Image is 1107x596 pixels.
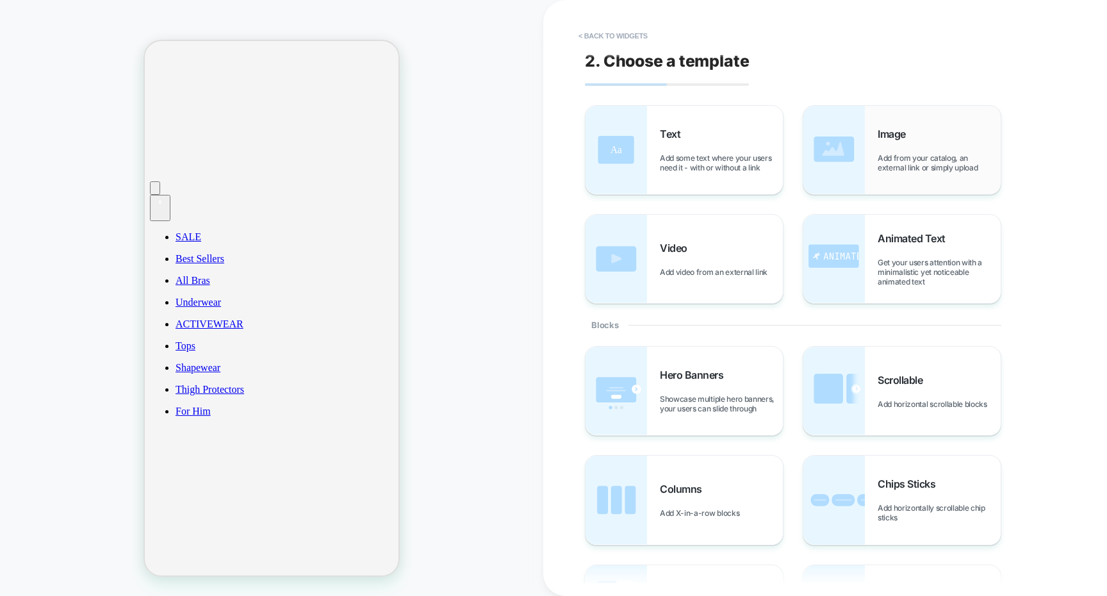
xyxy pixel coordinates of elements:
[660,394,783,413] span: Showcase multiple hero banners, your users can slide through
[585,51,750,70] span: 2. Choose a template
[878,399,994,409] span: Add horizontal scrollable blocks
[878,153,1001,172] span: Add from your catalog, an external link or simply upload
[660,153,783,172] span: Add some text where your users need it - with or without a link
[878,258,1001,286] span: Get your users attention with a minimalistic yet noticeable animated text
[145,41,398,575] iframe: To enrich screen reader interactions, please activate Accessibility in Grammarly extension settings
[878,374,929,386] span: Scrollable
[878,477,942,490] span: Chips Sticks
[660,267,774,277] span: Add video from an external link
[660,483,709,495] span: Columns
[660,242,694,254] span: Video
[660,508,746,518] span: Add X-in-a-row blocks
[585,304,1001,346] div: Blocks
[878,503,1001,522] span: Add horizontally scrollable chip sticks
[878,232,952,245] span: Animated Text
[878,128,912,140] span: Image
[660,128,687,140] span: Text
[660,368,730,381] span: Hero Banners
[572,26,654,46] button: < Back to widgets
